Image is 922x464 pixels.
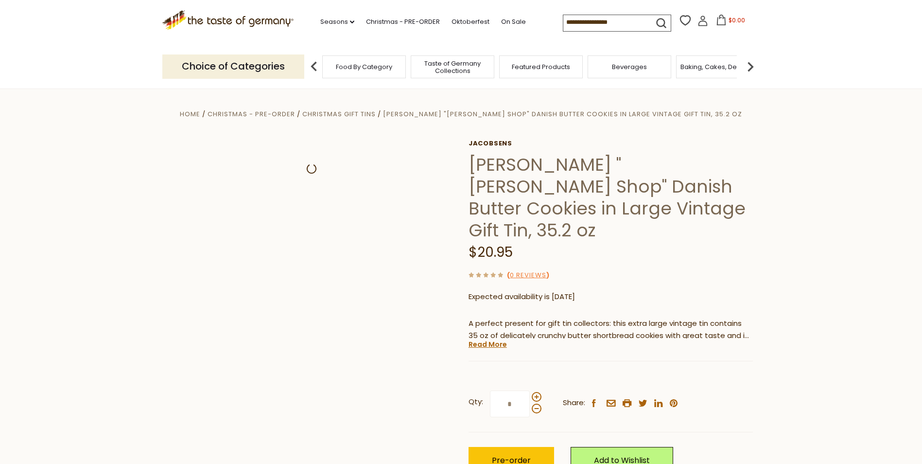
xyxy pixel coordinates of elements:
[302,109,376,119] a: Christmas Gift Tins
[414,60,491,74] a: Taste of Germany Collections
[383,109,742,119] a: [PERSON_NAME] "[PERSON_NAME] Shop" Danish Butter Cookies in Large Vintage Gift Tin, 35.2 oz
[680,63,756,71] a: Baking, Cakes, Desserts
[469,339,507,349] a: Read More
[510,270,546,281] a: 0 Reviews
[563,397,585,409] span: Share:
[336,63,392,71] a: Food By Category
[180,109,200,119] a: Home
[469,396,483,408] strong: Qty:
[507,270,549,280] span: ( )
[490,391,530,417] input: Qty:
[710,15,751,29] button: $0.00
[469,154,753,241] h1: [PERSON_NAME] "[PERSON_NAME] Shop" Danish Butter Cookies in Large Vintage Gift Tin, 35.2 oz
[501,17,526,27] a: On Sale
[469,243,513,262] span: $20.95
[612,63,647,71] a: Beverages
[208,109,295,119] a: Christmas - PRE-ORDER
[729,16,745,24] span: $0.00
[320,17,354,27] a: Seasons
[469,291,753,303] p: Expected availability is [DATE]
[741,57,760,76] img: next arrow
[452,17,489,27] a: Oktoberfest
[469,318,753,342] p: A perfect present for gift tin collectors: this extra large vintage tin contains 35 oz of delicat...
[304,57,324,76] img: previous arrow
[366,17,440,27] a: Christmas - PRE-ORDER
[469,140,753,147] a: Jacobsens
[162,54,304,78] p: Choice of Categories
[512,63,570,71] a: Featured Products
